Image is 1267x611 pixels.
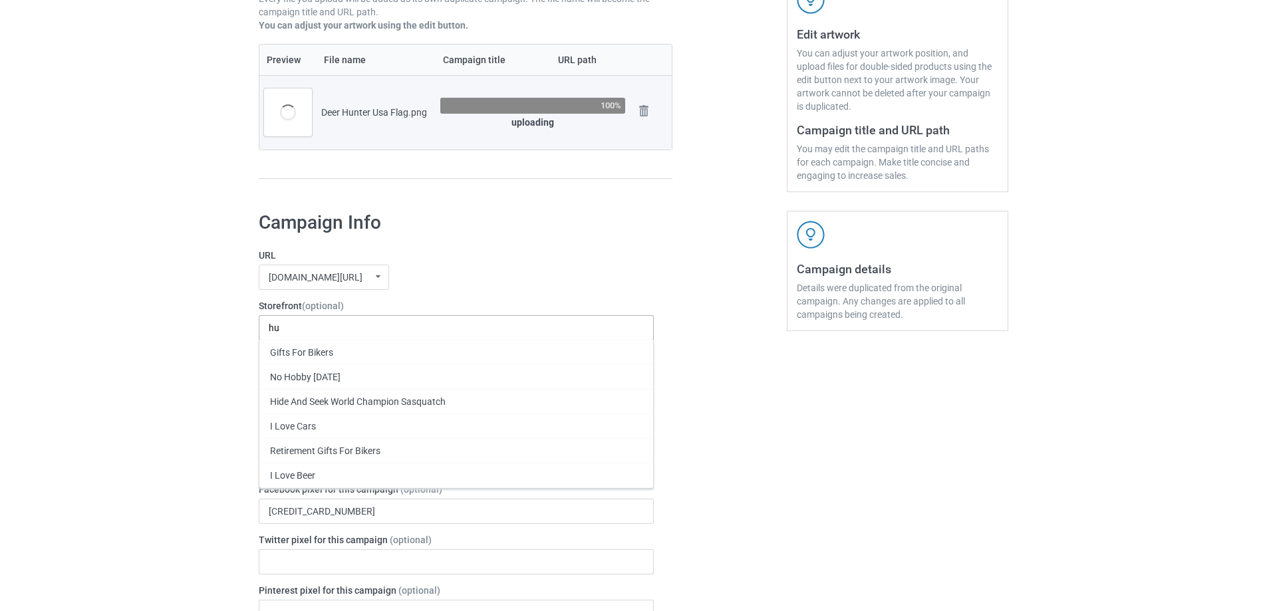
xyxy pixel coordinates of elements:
[259,299,654,312] label: Storefront
[601,101,621,110] div: 100%
[259,389,653,414] div: Hide And Seek World Champion Sasquatch
[259,487,653,512] div: Funny Quotes Saying For Bikers
[390,535,432,545] span: (optional)
[259,211,654,235] h1: Campaign Info
[321,106,431,119] div: Deer Hunter Usa Flag.png
[398,585,440,596] span: (optional)
[259,45,317,75] th: Preview
[400,484,442,495] span: (optional)
[797,122,998,138] h3: Campaign title and URL path
[797,142,998,182] div: You may edit the campaign title and URL paths for each campaign. Make title concise and engaging ...
[551,45,630,75] th: URL path
[259,249,654,262] label: URL
[269,273,362,282] div: [DOMAIN_NAME][URL]
[317,45,436,75] th: File name
[259,463,653,487] div: I Love Beer
[259,483,654,496] label: Facebook pixel for this campaign
[259,414,653,438] div: I Love Cars
[797,47,998,113] div: You can adjust your artwork position, and upload files for double-sided products using the edit b...
[634,102,653,120] img: svg+xml;base64,PD94bWwgdmVyc2lvbj0iMS4wIiBlbmNvZGluZz0iVVRGLTgiPz4KPHN2ZyB3aWR0aD0iMjhweCIgaGVpZ2...
[259,533,654,547] label: Twitter pixel for this campaign
[259,20,468,31] b: You can adjust your artwork using the edit button.
[797,27,998,42] h3: Edit artwork
[797,221,825,249] img: svg+xml;base64,PD94bWwgdmVyc2lvbj0iMS4wIiBlbmNvZGluZz0iVVRGLTgiPz4KPHN2ZyB3aWR0aD0iNDJweCIgaGVpZ2...
[440,116,625,129] div: uploading
[797,261,998,277] h3: Campaign details
[259,364,653,389] div: No Hobby [DATE]
[259,584,654,597] label: Pinterest pixel for this campaign
[302,301,344,311] span: (optional)
[797,281,998,321] div: Details were duplicated from the original campaign. Any changes are applied to all campaigns bein...
[259,438,653,463] div: Retirement Gifts For Bikers
[259,340,653,364] div: Gifts For Bikers
[436,45,551,75] th: Campaign title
